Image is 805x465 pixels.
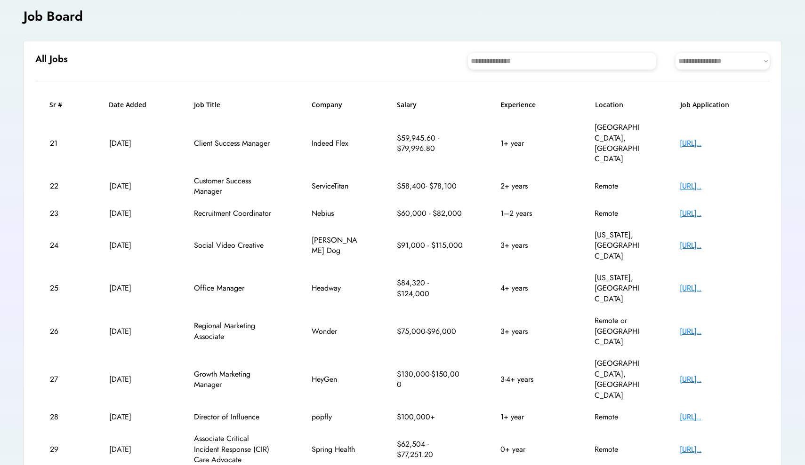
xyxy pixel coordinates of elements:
[680,412,755,422] div: [URL]..
[680,283,755,293] div: [URL]..
[397,240,463,251] div: $91,000 - $115,000
[595,208,642,219] div: Remote
[312,138,359,149] div: Indeed Flex
[500,100,557,110] h6: Experience
[109,100,156,110] h6: Date Added
[500,283,557,293] div: 4+ years
[397,181,463,191] div: $58,400- $78,100
[500,444,557,455] div: 0+ year
[109,208,156,219] div: [DATE]
[312,444,359,455] div: Spring Health
[50,240,71,251] div: 24
[595,230,642,261] div: [US_STATE], [GEOGRAPHIC_DATA]
[50,283,71,293] div: 25
[397,439,463,460] div: $62,504 - $77,251.20
[194,240,274,251] div: Social Video Creative
[49,100,71,110] h6: Sr #
[109,240,156,251] div: [DATE]
[397,100,463,110] h6: Salary
[24,7,83,25] h4: Job Board
[312,208,359,219] div: Nebius
[595,273,642,304] div: [US_STATE], [GEOGRAPHIC_DATA]
[500,374,557,385] div: 3-4+ years
[680,181,755,191] div: [URL]..
[312,100,359,110] h6: Company
[595,444,642,455] div: Remote
[50,326,71,337] div: 26
[194,433,274,465] div: Associate Critical Incident Response (CIR) Care Advocate
[109,374,156,385] div: [DATE]
[194,412,274,422] div: Director of Influence
[50,374,71,385] div: 27
[397,133,463,154] div: $59,945.60 - $79,996.80
[194,176,274,197] div: Customer Success Manager
[109,181,156,191] div: [DATE]
[595,122,642,165] div: [GEOGRAPHIC_DATA], [GEOGRAPHIC_DATA]
[194,208,274,219] div: Recruitment Coordinator
[680,208,755,219] div: [URL]..
[397,369,463,390] div: $130,000-$150,000
[680,444,755,455] div: [URL]..
[500,138,557,149] div: 1+ year
[500,326,557,337] div: 3+ years
[194,369,274,390] div: Growth Marketing Manager
[109,283,156,293] div: [DATE]
[595,100,642,110] h6: Location
[312,181,359,191] div: ServiceTitan
[312,374,359,385] div: HeyGen
[312,235,359,256] div: [PERSON_NAME] Dog
[194,321,274,342] div: Regional Marketing Associate
[35,53,68,66] h6: All Jobs
[109,326,156,337] div: [DATE]
[50,181,71,191] div: 22
[50,138,71,149] div: 21
[595,181,642,191] div: Remote
[50,412,71,422] div: 28
[312,283,359,293] div: Headway
[397,278,463,299] div: $84,320 - $124,000
[595,358,642,401] div: [GEOGRAPHIC_DATA], [GEOGRAPHIC_DATA]
[500,412,557,422] div: 1+ year
[397,412,463,422] div: $100,000+
[194,100,220,110] h6: Job Title
[194,138,274,149] div: Client Success Manager
[109,412,156,422] div: [DATE]
[500,240,557,251] div: 3+ years
[500,208,557,219] div: 1–2 years
[680,374,755,385] div: [URL]..
[312,412,359,422] div: popfly
[397,326,463,337] div: $75,000-$96,000
[680,100,756,110] h6: Job Application
[312,326,359,337] div: Wonder
[109,444,156,455] div: [DATE]
[500,181,557,191] div: 2+ years
[50,208,71,219] div: 23
[194,283,274,293] div: Office Manager
[109,138,156,149] div: [DATE]
[397,208,463,219] div: $60,000 - $82,000
[680,240,755,251] div: [URL]..
[595,412,642,422] div: Remote
[50,444,71,455] div: 29
[595,315,642,347] div: Remote or [GEOGRAPHIC_DATA]
[680,138,755,149] div: [URL]..
[680,326,755,337] div: [URL]..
